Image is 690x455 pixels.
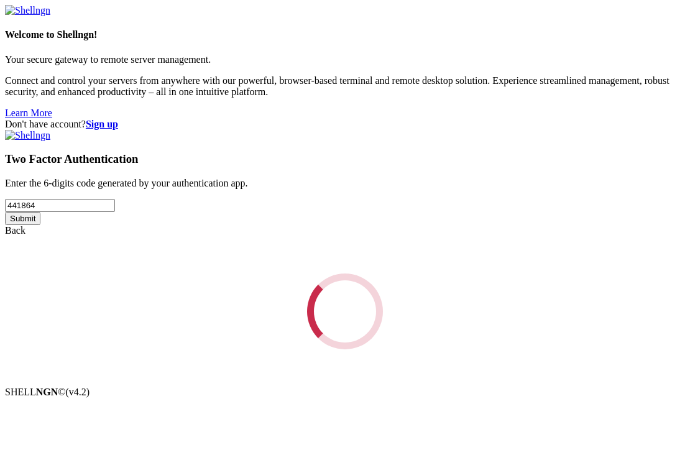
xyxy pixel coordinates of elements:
span: SHELL © [5,387,90,397]
b: NGN [36,387,58,397]
h3: Two Factor Authentication [5,152,685,166]
a: Sign up [86,119,118,129]
input: Submit [5,212,40,225]
img: Shellngn [5,5,50,16]
div: Loading... [303,270,386,352]
h4: Welcome to Shellngn! [5,29,685,40]
div: Don't have account? [5,119,685,130]
p: Enter the 6-digits code generated by your authentication app. [5,178,685,189]
p: Connect and control your servers from anywhere with our powerful, browser-based terminal and remo... [5,75,685,98]
a: Back [5,225,25,236]
input: Two factor code [5,199,115,212]
p: Your secure gateway to remote server management. [5,54,685,65]
img: Shellngn [5,130,50,141]
a: Learn More [5,108,52,118]
span: 4.2.0 [66,387,90,397]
